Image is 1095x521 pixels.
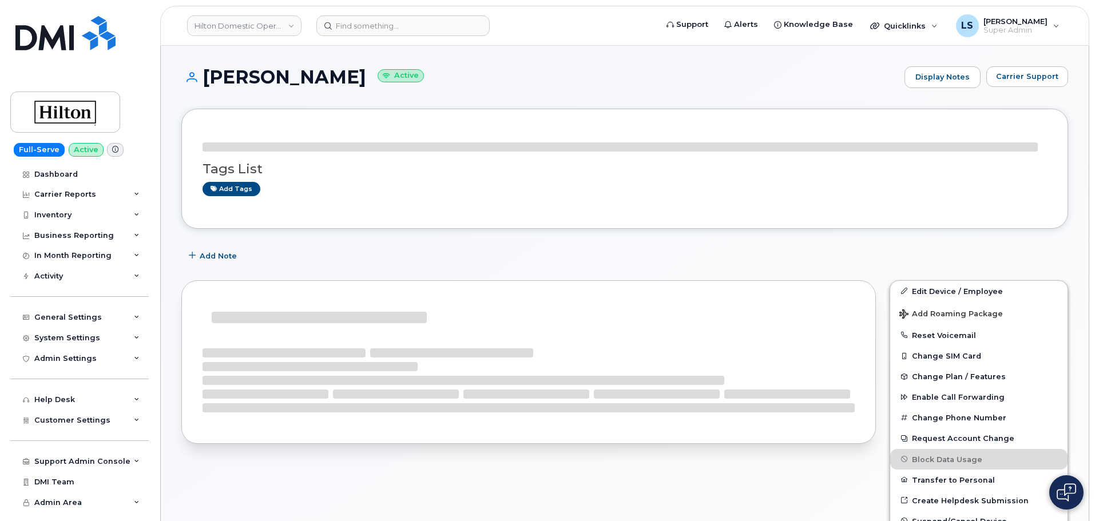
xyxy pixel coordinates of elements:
button: Carrier Support [986,66,1068,87]
img: Open chat [1057,483,1076,502]
h1: [PERSON_NAME] [181,67,899,87]
a: Edit Device / Employee [890,281,1068,301]
a: Create Helpdesk Submission [890,490,1068,511]
span: Change Plan / Features [912,372,1006,381]
button: Change SIM Card [890,345,1068,366]
a: Display Notes [904,66,981,88]
button: Request Account Change [890,428,1068,448]
span: Add Note [200,250,237,261]
button: Block Data Usage [890,449,1068,470]
button: Change Plan / Features [890,366,1068,387]
button: Transfer to Personal [890,470,1068,490]
a: Add tags [203,182,260,196]
span: Enable Call Forwarding [912,393,1005,401]
button: Reset Voicemail [890,325,1068,345]
button: Add Note [181,246,247,267]
button: Change Phone Number [890,407,1068,428]
button: Add Roaming Package [890,301,1068,325]
h3: Tags List [203,162,1047,176]
small: Active [378,69,424,82]
span: Carrier Support [996,71,1058,82]
span: Add Roaming Package [899,309,1003,320]
button: Enable Call Forwarding [890,387,1068,407]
